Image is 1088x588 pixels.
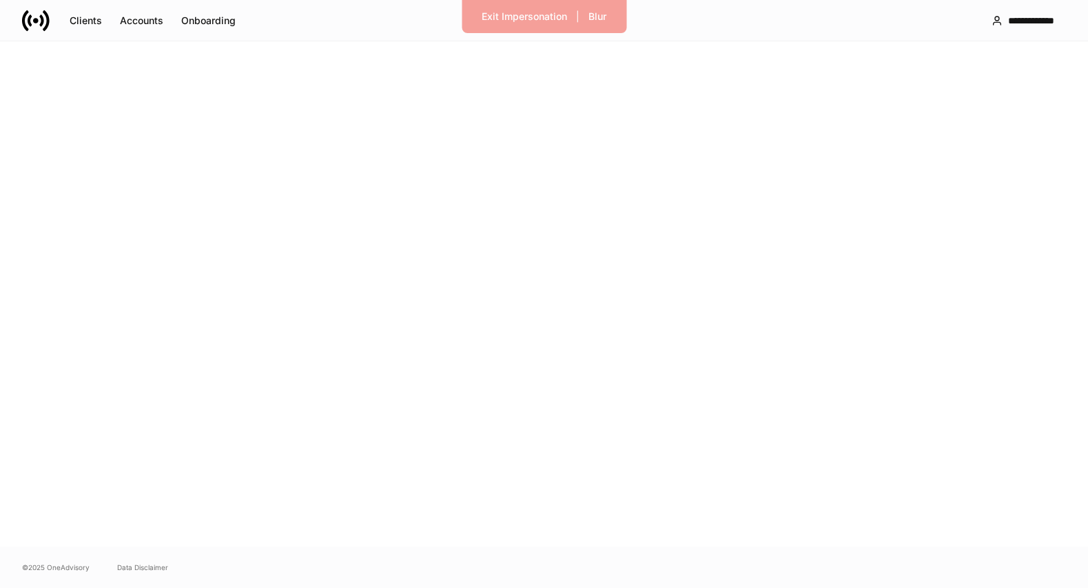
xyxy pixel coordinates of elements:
div: Clients [70,14,102,28]
button: Onboarding [172,10,245,32]
button: Accounts [111,10,172,32]
div: Accounts [120,14,163,28]
span: © 2025 OneAdvisory [22,562,90,573]
button: Blur [579,6,615,28]
button: Exit Impersonation [473,6,576,28]
a: Data Disclaimer [117,562,168,573]
button: Clients [61,10,111,32]
div: Onboarding [181,14,236,28]
div: Blur [588,10,606,23]
div: Exit Impersonation [482,10,567,23]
